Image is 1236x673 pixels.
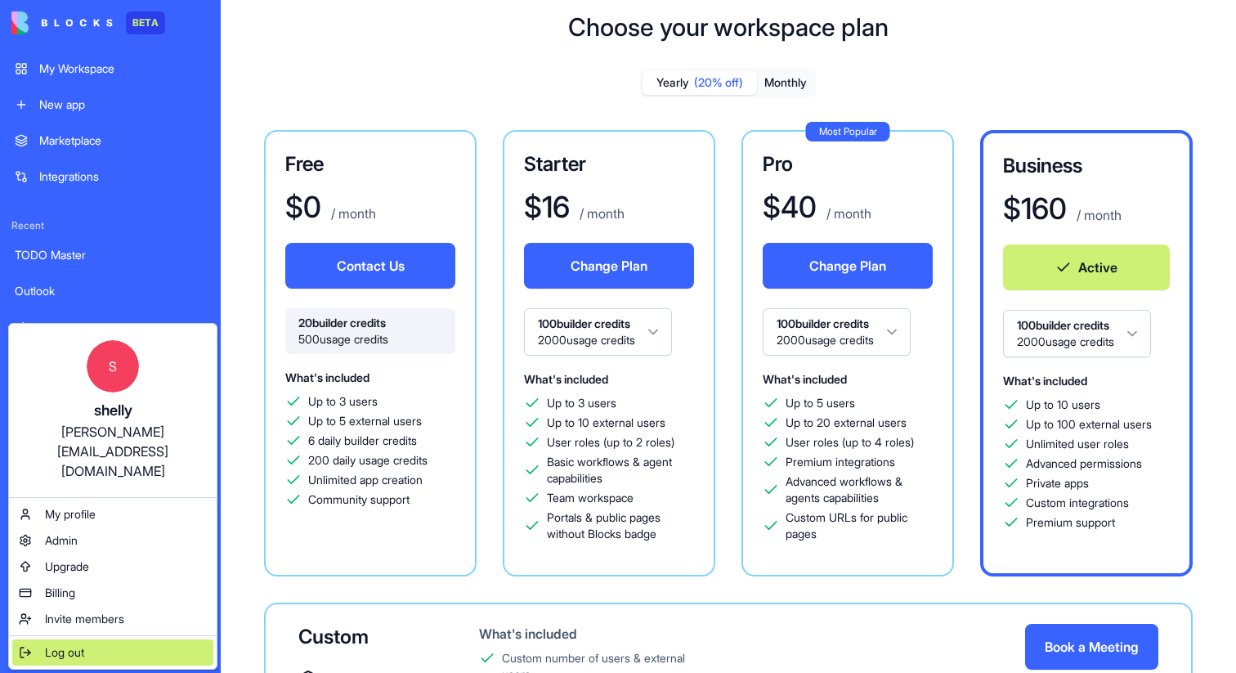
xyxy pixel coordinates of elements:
[25,422,200,481] div: [PERSON_NAME][EMAIL_ADDRESS][DOMAIN_NAME]
[15,319,206,335] div: תיאטרון הקהילה
[12,501,213,527] a: My profile
[12,606,213,632] a: Invite members
[45,644,84,661] span: Log out
[45,611,124,627] span: Invite members
[45,532,78,549] span: Admin
[12,554,213,580] a: Upgrade
[5,219,216,232] span: Recent
[12,327,213,494] a: Sshelly[PERSON_NAME][EMAIL_ADDRESS][DOMAIN_NAME]
[45,559,89,575] span: Upgrade
[45,506,96,523] span: My profile
[12,580,213,606] a: Billing
[15,283,206,299] div: Outlook
[12,527,213,554] a: Admin
[25,399,200,422] div: shelly
[45,585,75,601] span: Billing
[15,247,206,263] div: TODO Master
[87,340,139,393] span: S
